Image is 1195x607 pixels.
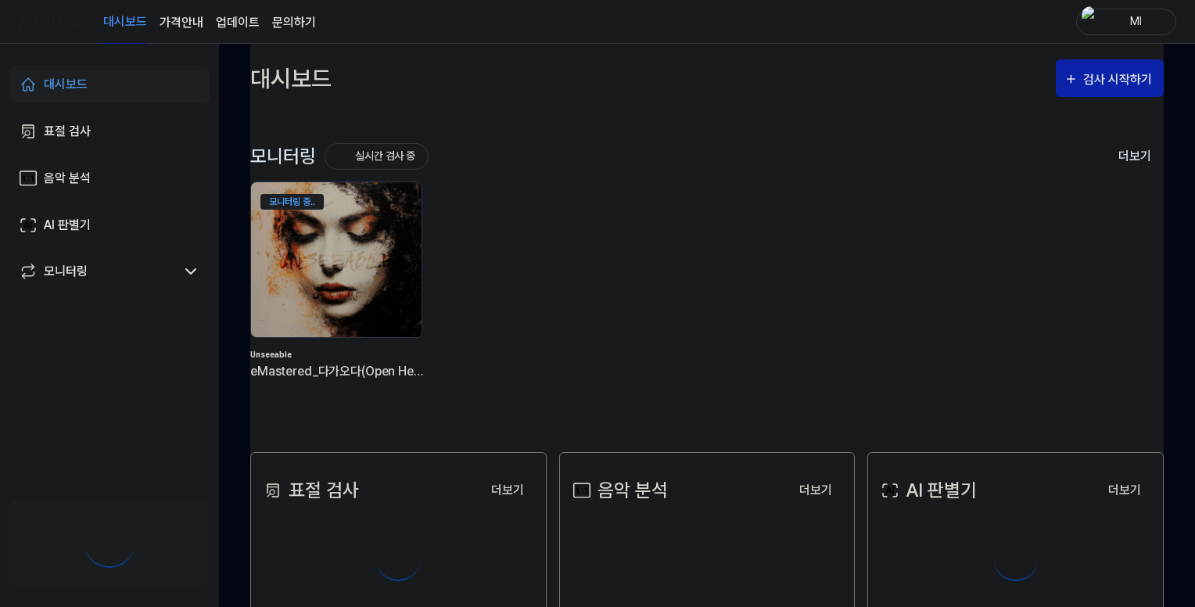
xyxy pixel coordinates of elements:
div: 음악 분석 [44,169,91,188]
button: 더보기 [1096,475,1154,506]
div: Ml [1105,13,1166,30]
div: 표절 검사 [44,122,91,141]
img: profile [1082,6,1100,38]
div: 모니터링 중.. [260,194,324,210]
button: 더보기 [479,475,536,506]
a: 문의하기 [272,13,316,32]
button: 더보기 [1106,140,1164,173]
button: 가격안내 [160,13,203,32]
div: 모니터링 [250,143,429,170]
div: eMastered_다가오다(Open Heart) [250,361,425,382]
div: Unseeable [250,349,425,361]
a: 음악 분석 [9,160,210,197]
div: 검사 시작하기 [1083,70,1156,90]
button: 더보기 [787,475,845,506]
button: 검사 시작하기 [1056,59,1164,97]
div: 음악 분석 [569,476,668,505]
a: AI 판별기 [9,207,210,244]
a: 대시보드 [9,66,210,103]
a: 대시보드 [103,1,147,44]
button: 실시간 검사 중 [325,143,429,170]
div: AI 판별기 [877,476,977,505]
div: 모니터링 [44,262,88,281]
div: 대시보드 [250,59,332,97]
div: AI 판별기 [44,216,91,235]
img: monitoring Icon [333,150,346,163]
a: 더보기 [787,474,845,506]
a: 더보기 [1096,474,1154,506]
a: 모니터링 중..backgroundIamgeUnseeableeMastered_다가오다(Open Heart) [250,181,425,405]
img: backgroundIamge [251,182,422,337]
div: 표절 검사 [260,476,359,505]
a: 표절 검사 [9,113,210,150]
div: 대시보드 [44,75,88,94]
a: 업데이트 [216,13,260,32]
a: 더보기 [479,474,536,506]
a: 모니터링 [19,262,175,281]
button: profileMl [1076,9,1176,35]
